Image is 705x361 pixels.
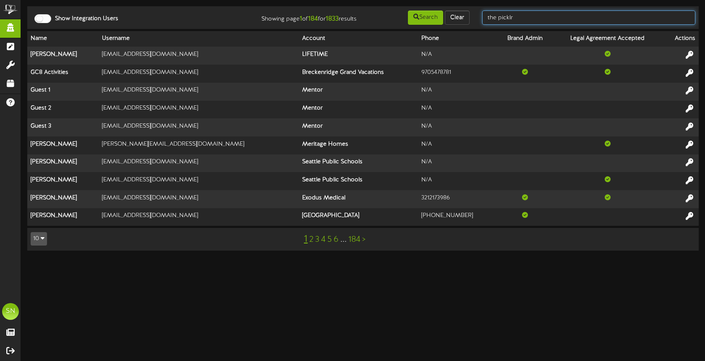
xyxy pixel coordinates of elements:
[27,47,99,65] th: [PERSON_NAME]
[99,101,299,119] td: [EMAIL_ADDRESS][DOMAIN_NAME]
[27,118,99,136] th: Guest 3
[99,65,299,83] td: [EMAIL_ADDRESS][DOMAIN_NAME]
[299,47,418,65] th: LIFETIME
[418,136,496,154] td: N/A
[553,31,662,47] th: Legal Agreement Accepted
[482,10,695,25] input: -- Search --
[300,15,302,23] strong: 1
[2,303,19,320] div: SN
[250,10,363,24] div: Showing page of for results
[299,31,418,47] th: Account
[362,235,366,244] a: >
[299,118,418,136] th: Mentor
[99,83,299,101] td: [EMAIL_ADDRESS][DOMAIN_NAME]
[304,234,308,245] a: 1
[27,31,99,47] th: Name
[326,15,339,23] strong: 1833
[408,10,443,25] button: Search
[27,190,99,208] th: [PERSON_NAME]
[99,118,299,136] td: [EMAIL_ADDRESS][DOMAIN_NAME]
[496,31,553,47] th: Brand Admin
[27,83,99,101] th: Guest 1
[418,101,496,119] td: N/A
[327,235,332,244] a: 5
[27,65,99,83] th: GC8 Activities
[299,101,418,119] th: Mentor
[99,190,299,208] td: [EMAIL_ADDRESS][DOMAIN_NAME]
[299,65,418,83] th: Breckenridge Grand Vacations
[340,235,347,244] a: ...
[418,208,496,226] td: [PHONE_NUMBER]
[315,235,319,244] a: 3
[418,190,496,208] td: 3212173986
[299,208,418,226] th: [GEOGRAPHIC_DATA]
[309,235,313,244] a: 2
[49,15,118,23] label: Show Integration Users
[99,208,299,226] td: [EMAIL_ADDRESS][DOMAIN_NAME]
[299,83,418,101] th: Mentor
[334,235,339,244] a: 6
[445,10,470,25] button: Clear
[299,154,418,173] th: Seattle Public Schools
[299,172,418,190] th: Seattle Public Schools
[308,15,318,23] strong: 184
[348,235,360,244] a: 184
[418,47,496,65] td: N/A
[27,136,99,154] th: [PERSON_NAME]
[418,154,496,173] td: N/A
[321,235,326,244] a: 4
[27,101,99,119] th: Guest 2
[418,118,496,136] td: N/A
[99,47,299,65] td: [EMAIL_ADDRESS][DOMAIN_NAME]
[299,136,418,154] th: Meritage Homes
[27,154,99,173] th: [PERSON_NAME]
[31,232,47,246] button: 10
[99,31,299,47] th: Username
[27,172,99,190] th: [PERSON_NAME]
[418,31,496,47] th: Phone
[299,190,418,208] th: Exodus Medical
[99,154,299,173] td: [EMAIL_ADDRESS][DOMAIN_NAME]
[418,65,496,83] td: 9705478781
[99,136,299,154] td: [PERSON_NAME][EMAIL_ADDRESS][DOMAIN_NAME]
[662,31,699,47] th: Actions
[418,172,496,190] td: N/A
[418,83,496,101] td: N/A
[99,172,299,190] td: [EMAIL_ADDRESS][DOMAIN_NAME]
[27,208,99,226] th: [PERSON_NAME]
